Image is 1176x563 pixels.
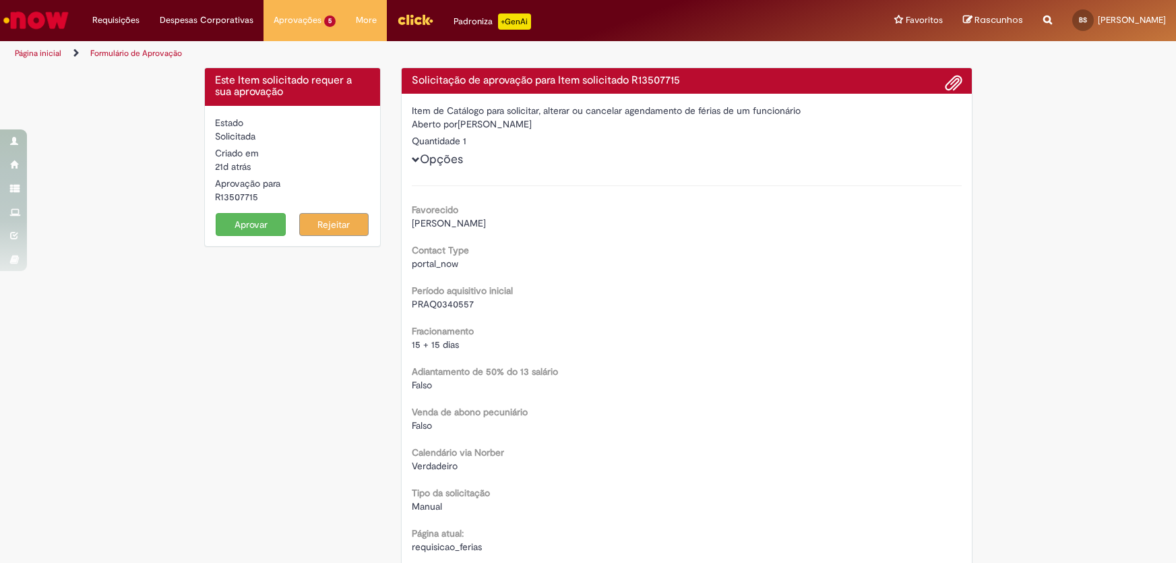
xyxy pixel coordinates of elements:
[274,13,321,27] span: Aprovações
[215,160,371,173] div: 09/09/2025 14:17:24
[963,14,1023,27] a: Rascunhos
[215,146,259,160] label: Criado em
[412,134,962,148] div: Quantidade 1
[160,13,253,27] span: Despesas Corporativas
[412,406,528,418] b: Venda de abono pecuniário
[324,16,336,27] span: 5
[412,460,458,472] span: Verdadeiro
[412,500,442,512] span: Manual
[215,177,280,190] label: Aprovação para
[215,116,243,129] label: Estado
[412,379,432,391] span: Falso
[412,285,513,297] b: Período aquisitivo inicial
[215,129,371,143] div: Solicitada
[397,9,433,30] img: click_logo_yellow_360x200.png
[412,117,962,134] div: [PERSON_NAME]
[412,365,558,378] b: Adiantamento de 50% do 13 salário
[412,487,490,499] b: Tipo da solicitação
[412,419,432,432] span: Falso
[412,204,458,216] b: Favorecido
[90,48,182,59] a: Formulário de Aprovação
[906,13,943,27] span: Favoritos
[1098,14,1166,26] span: [PERSON_NAME]
[215,160,251,173] time: 09/09/2025 14:17:24
[412,244,469,256] b: Contact Type
[92,13,140,27] span: Requisições
[216,213,286,236] button: Aprovar
[299,213,369,236] button: Rejeitar
[10,41,774,66] ul: Trilhas de página
[215,75,371,98] h4: Este Item solicitado requer a sua aprovação
[412,541,482,553] span: requisicao_ferias
[412,338,459,351] span: 15 + 15 dias
[412,527,464,539] b: Página atual:
[215,190,371,204] div: R13507715
[412,446,504,458] b: Calendário via Norber
[974,13,1023,26] span: Rascunhos
[412,325,474,337] b: Fracionamento
[412,258,458,270] span: portal_now
[454,13,531,30] div: Padroniza
[1079,16,1087,24] span: BS
[15,48,61,59] a: Página inicial
[412,75,962,87] h4: Solicitação de aprovação para Item solicitado R13507715
[356,13,377,27] span: More
[412,298,474,310] span: PRAQ0340557
[412,117,458,131] label: Aberto por
[498,13,531,30] p: +GenAi
[215,160,251,173] span: 21d atrás
[1,7,71,34] img: ServiceNow
[412,104,962,117] div: Item de Catálogo para solicitar, alterar ou cancelar agendamento de férias de um funcionário
[412,217,486,229] span: [PERSON_NAME]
